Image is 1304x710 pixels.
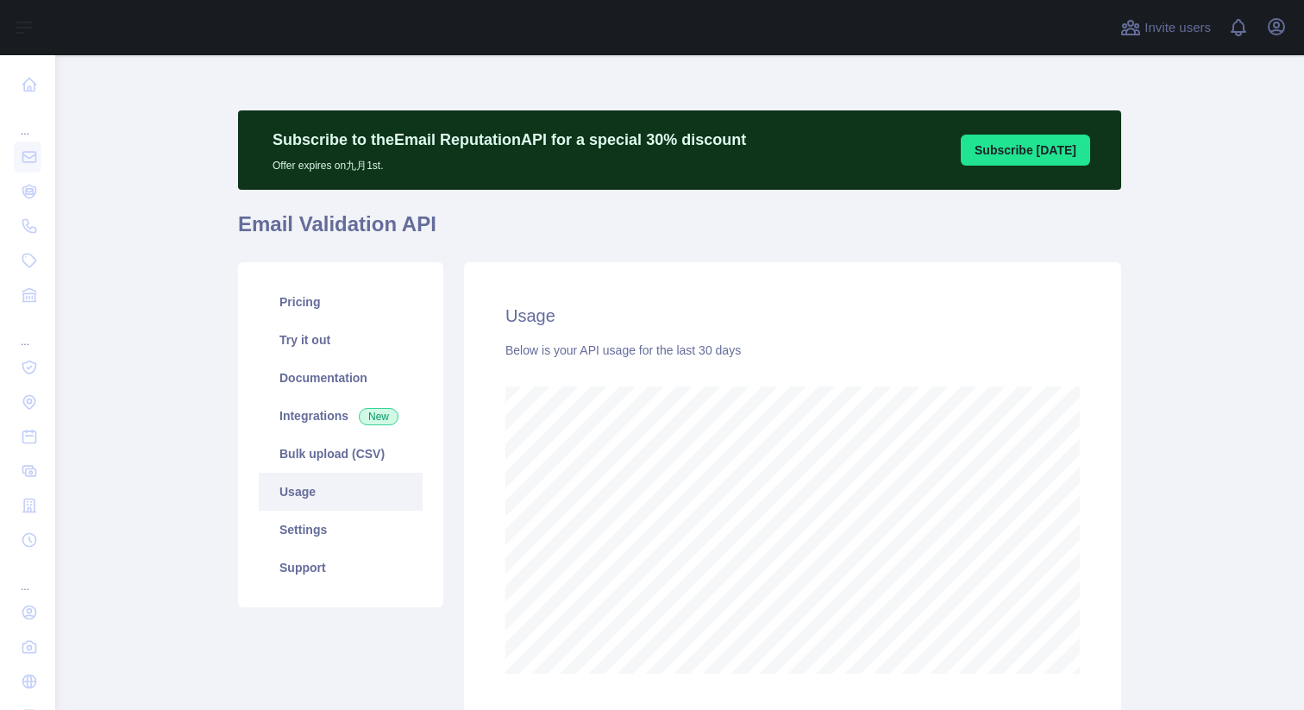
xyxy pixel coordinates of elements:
span: New [359,408,398,425]
div: ... [14,559,41,594]
div: ... [14,104,41,138]
p: Offer expires on 九月 1st. [273,152,746,173]
a: Support [259,549,423,587]
div: ... [14,314,41,349]
span: Invite users [1144,18,1211,38]
div: Below is your API usage for the last 30 days [505,342,1080,359]
a: Usage [259,473,423,511]
a: Settings [259,511,423,549]
h1: Email Validation API [238,210,1121,252]
a: Integrations New [259,397,423,435]
button: Invite users [1117,14,1214,41]
a: Try it out [259,321,423,359]
a: Documentation [259,359,423,397]
a: Pricing [259,283,423,321]
button: Subscribe [DATE] [961,135,1090,166]
h2: Usage [505,304,1080,328]
p: Subscribe to the Email Reputation API for a special 30 % discount [273,128,746,152]
a: Bulk upload (CSV) [259,435,423,473]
